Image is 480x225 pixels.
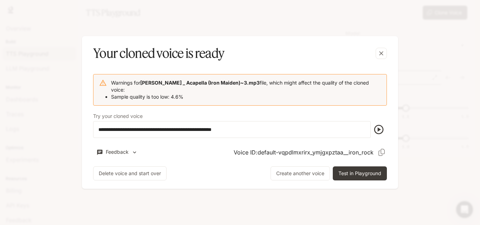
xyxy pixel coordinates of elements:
b: [PERSON_NAME] _ Acapella (Iron Maiden)~3.mp3 [140,80,260,86]
li: Sample quality is too low: 4.6% [111,93,381,100]
button: Create another voice [271,166,330,180]
button: Copy Voice ID [376,147,387,158]
button: Test in Playground [333,166,387,180]
button: Delete voice and start over [93,166,167,180]
div: Warnings for file, which might affect the quality of the cloned voice: [111,77,381,103]
p: Try your cloned voice [93,114,143,119]
h5: Your cloned voice is ready [93,45,224,62]
button: Feedback [93,146,141,158]
p: Voice ID: default-vqpdlmxrirx_ymjgxpztaa__iron_rock [234,148,374,157]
